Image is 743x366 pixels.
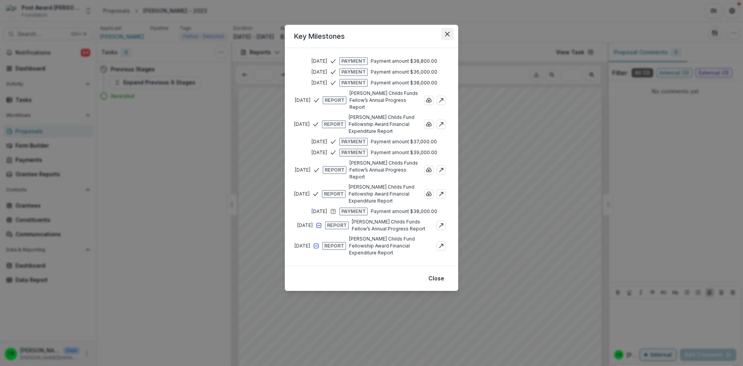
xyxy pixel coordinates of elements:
span: Payment [339,208,368,215]
a: go-to [437,96,446,105]
p: [DATE] [294,58,327,65]
p: Payment amount $38,000.00 [371,208,437,215]
p: [DATE] [294,121,310,128]
span: Report [322,120,346,128]
span: Payment [339,149,368,156]
a: go-to [437,241,446,251]
button: download-to [424,165,433,175]
p: [DATE] [294,167,310,174]
p: [DATE] [294,138,327,145]
span: Payment [339,68,368,76]
button: download-to [424,120,433,129]
button: download-to [424,96,433,105]
a: go-to [437,221,446,230]
header: Key Milestones [285,25,458,48]
p: [DATE] [294,242,310,249]
p: [PERSON_NAME] Childs Fund Fellowship Award Financial Expenditure Report [349,235,433,256]
p: [DATE] [294,97,310,104]
a: go-to [437,120,446,129]
p: Payment amount $37,000.00 [371,138,437,145]
p: Payment amount $38,800.00 [371,58,437,65]
p: [PERSON_NAME] Childs Fund Fellowship Award Financial Expenditure Report [349,184,421,204]
a: go-to [437,189,446,199]
button: Close [441,28,454,40]
span: Report [325,222,349,229]
span: Report [323,96,346,104]
span: Report [322,242,346,250]
span: Payment [339,57,368,65]
p: [DATE] [294,69,327,76]
p: [DATE] [294,222,313,229]
span: Payment [339,138,368,146]
p: [DATE] [294,191,310,198]
span: Report [322,190,346,198]
button: Close [424,272,449,285]
p: [PERSON_NAME] Childs Fund Fellowship Award Financial Expenditure Report [349,114,421,135]
p: [PERSON_NAME] Childs Funds Fellow’s Annual Progress Report [352,218,433,232]
p: [DATE] [294,208,327,215]
button: download-to [424,189,433,199]
p: Payment amount $38,000.00 [371,79,437,86]
p: [PERSON_NAME] Childs Funds Fellow’s Annual Progress Report [349,160,421,180]
p: [DATE] [294,79,327,86]
p: [PERSON_NAME] Childs Funds Fellow’s Annual Progress Report [349,90,421,111]
p: Payment amount $39,000.00 [371,149,437,156]
span: Report [323,166,346,174]
a: go-to [437,165,446,175]
span: Payment [339,79,368,87]
p: [DATE] [294,149,327,156]
p: Payment amount $36,000.00 [371,69,437,76]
